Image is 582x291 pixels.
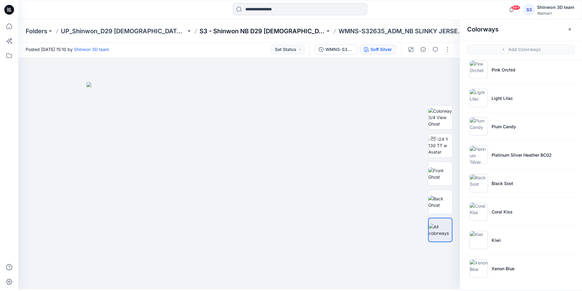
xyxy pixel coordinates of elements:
[467,26,499,33] h2: Colorways
[315,45,357,54] button: WMNS-S32635_ADM_NB SLINKY JERSEY TANK
[360,45,396,54] button: Soft Silver
[61,27,186,35] a: UP_Shinwon_D29 [DEMOGRAPHIC_DATA] Sleep
[492,209,513,215] p: Coral Kiss
[470,231,488,249] img: Kiwi
[470,146,488,164] img: Platinum Silver Heather BC02
[429,224,452,236] img: All colorways
[470,174,488,192] img: Black Soot
[428,167,452,180] img: Front Ghost
[418,45,428,54] button: Details
[492,265,514,272] p: Xenon Blue
[537,11,574,16] div: Walmart
[74,47,109,52] a: Shinwon 3D team
[492,123,516,130] p: Plum Candy
[371,46,392,53] div: Soft Silver
[492,180,513,187] p: Black Soot
[470,117,488,136] img: Plum Candy
[199,27,325,35] a: S3 - Shinwon NB D29 [DEMOGRAPHIC_DATA] Sleepwear
[492,95,513,101] p: Light Lilac
[86,82,392,289] img: eyJhbGciOiJIUzI1NiIsImtpZCI6IjAiLCJzbHQiOiJzZXMiLCJ0eXAiOiJKV1QifQ.eyJkYXRhIjp7InR5cGUiOiJzdG9yYW...
[325,46,353,53] div: WMNS-S32635_ADM_NB SLINKY JERSEY TANK
[26,27,47,35] a: Folders
[492,237,501,243] p: Kiwi
[428,195,452,208] img: Back Ghost
[470,60,488,79] img: Pink Orchid
[524,4,535,15] div: S3
[428,108,452,127] img: Colorway 3/4 View Ghost
[537,4,574,11] div: Shinwon 3D team
[339,27,464,35] p: WMNS-S32635_ADM_NB SLINKY JERSEY TANK
[428,136,452,155] img: 2024 Y 130 TT w Avatar
[470,202,488,221] img: Coral Kiss
[511,5,520,10] span: 99+
[26,46,109,53] span: Posted [DATE] 15:10 by
[492,152,552,158] p: Platinum Silver Heather BC02
[470,259,488,278] img: Xenon Blue
[492,67,515,73] p: Pink Orchid
[470,89,488,107] img: Light Lilac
